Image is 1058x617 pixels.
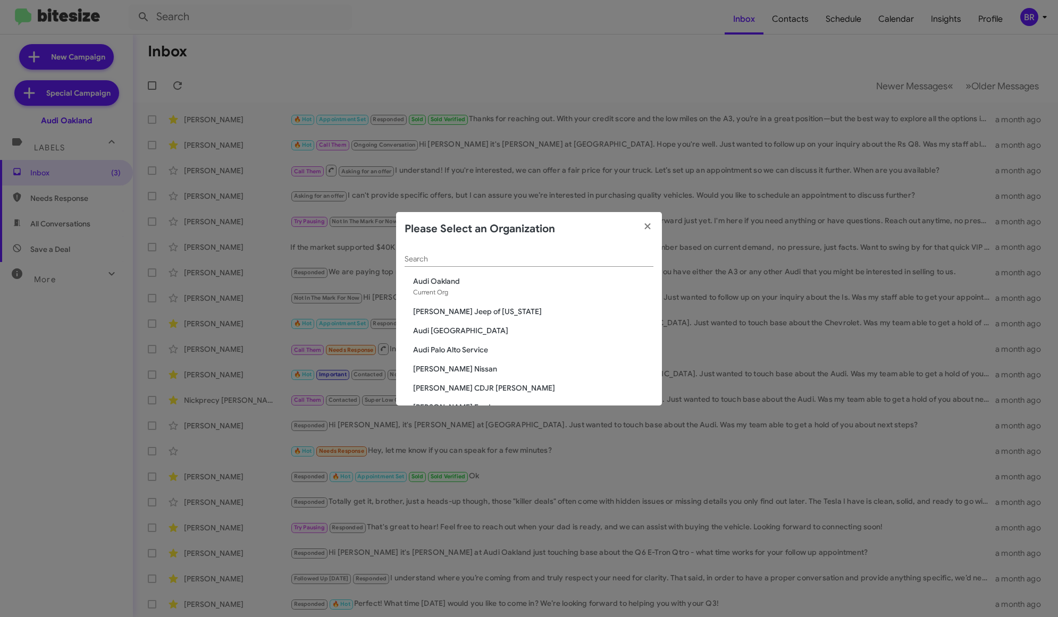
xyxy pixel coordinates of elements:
span: [PERSON_NAME] CDJR [PERSON_NAME] [413,383,653,393]
span: [PERSON_NAME] Jeep of [US_STATE] [413,306,653,317]
h2: Please Select an Organization [405,221,555,238]
span: Audi Oakland [413,276,653,286]
span: [PERSON_NAME] Nissan [413,364,653,374]
span: Audi [GEOGRAPHIC_DATA] [413,325,653,336]
span: Current Org [413,288,448,296]
span: [PERSON_NAME] Ford [413,402,653,412]
span: Audi Palo Alto Service [413,344,653,355]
